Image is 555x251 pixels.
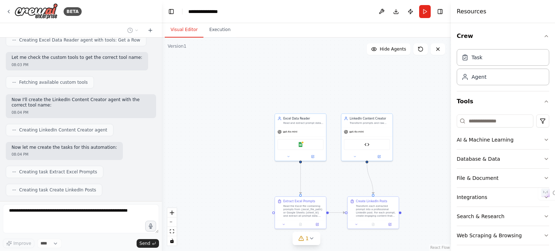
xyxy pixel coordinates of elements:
[380,46,406,52] span: Hide Agents
[283,199,315,203] div: Extract Excel Prompts
[306,235,309,242] span: 1
[457,7,486,16] h4: Resources
[145,26,156,35] button: Start a new chat
[167,208,177,217] button: zoom in
[167,236,177,246] button: toggle interactivity
[203,22,236,38] button: Execution
[13,241,31,246] span: Improve
[165,22,203,38] button: Visual Editor
[356,199,387,203] div: Create LinkedIn Posts
[64,7,82,16] div: BETA
[457,46,549,91] div: Crew
[457,26,549,46] button: Crew
[275,113,327,161] div: Excel Data ReaderRead and extract prompt data from Excel files, organizing the content for furthe...
[430,246,450,250] a: React Flow attribution
[298,163,302,194] g: Edge from 854eeaee-a9d1-4a6d-a9de-c4ee0c7b836b to 038da6f0-7005-46d5-9a66-88c4827d10dd
[365,142,370,147] img: LinkedIn Post Tool
[283,121,323,125] div: Read and extract prompt data from Excel files, organizing the content for further processing into...
[457,150,549,168] button: Database & Data
[341,113,393,161] div: LinkedIn Content CreatorTransform prompts and raw content into engaging, professional LinkedIn po...
[329,211,345,215] g: Edge from 038da6f0-7005-46d5-9a66-88c4827d10dd to 293e1e17-7454-465b-bc8a-9bf07c7fd8b7
[283,116,323,120] div: Excel Data Reader
[298,142,303,147] img: Google Sheets
[365,163,375,194] g: Edge from ded9b5ec-1a26-42ba-add5-bacd9ac21400 to 293e1e17-7454-465b-bc8a-9bf07c7fd8b7
[275,196,327,229] div: Extract Excel PromptsRead the Excel file containing prompts from {excel_file_path} or Google Shee...
[137,239,159,248] button: Send
[167,227,177,236] button: fit view
[12,110,150,115] div: 08:04 PM
[383,222,397,227] button: Open in side panel
[472,73,486,81] div: Agent
[167,217,177,227] button: zoom out
[12,97,150,108] p: Now I'll create the LinkedIn Content Creator agent with the correct tool name:
[367,154,391,159] button: Open in side panel
[457,207,549,226] button: Search & Research
[19,79,88,85] span: Fetching available custom tools
[347,196,399,229] div: Create LinkedIn PostsTransform each extracted prompt into a professional LinkedIn post. For each ...
[166,7,176,17] button: Hide left sidebar
[292,222,309,227] button: No output available
[12,55,142,61] p: Let me check the custom tools to get the correct tool name:
[457,188,549,207] button: Integrations
[350,121,390,125] div: Transform prompts and raw content into engaging, professional LinkedIn posts optimized for maximu...
[350,116,390,120] div: LinkedIn Content Creator
[457,112,549,251] div: Tools
[356,204,396,218] div: Transform each extracted prompt into a professional LinkedIn post. For each prompt, create engagi...
[293,232,320,245] button: 1
[12,145,117,151] p: Now let me create the tasks for this automation:
[19,127,107,133] span: Creating LinkedIn Content Creator agent
[168,43,186,49] div: Version 1
[12,62,142,68] div: 08:03 PM
[145,221,156,231] button: Click to speak your automation idea
[124,26,142,35] button: Switch to previous chat
[310,222,324,227] button: Open in side panel
[457,91,549,112] button: Tools
[167,208,177,246] div: React Flow controls
[364,222,382,227] button: No output available
[457,226,549,245] button: Web Scraping & Browsing
[3,239,34,248] button: Improve
[19,37,140,43] span: Creating Excel Data Reader agent with tools: Get a Row
[12,152,117,157] div: 08:04 PM
[19,169,97,175] span: Creating task Extract Excel Prompts
[457,169,549,187] button: File & Document
[283,204,323,218] div: Read the Excel file containing prompts from {excel_file_path} or Google Sheets {sheet_id} and ext...
[19,187,96,193] span: Creating task Create LinkedIn Posts
[301,154,324,159] button: Open in side panel
[367,43,410,55] button: Hide Agents
[349,130,364,134] span: gpt-4o-mini
[14,3,58,20] img: Logo
[283,130,297,134] span: gpt-4o-mini
[435,7,445,17] button: Hide right sidebar
[472,54,482,61] div: Task
[139,241,150,246] span: Send
[457,130,549,149] button: AI & Machine Learning
[188,8,227,15] nav: breadcrumb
